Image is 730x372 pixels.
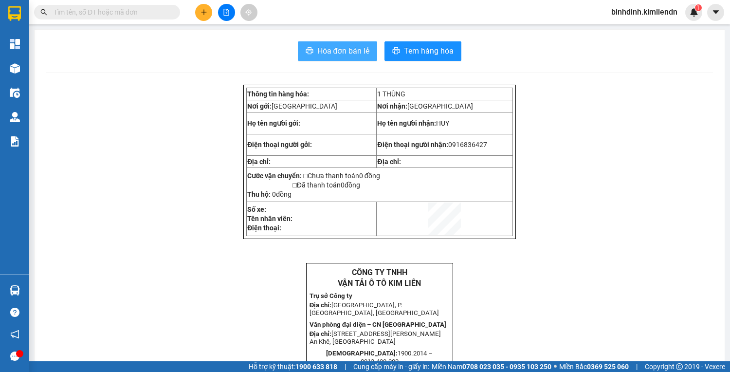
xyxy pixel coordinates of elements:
[317,45,370,57] span: Hóa đơn bán lẻ
[247,119,300,127] strong: Họ tên người gởi:
[690,8,698,17] img: icon-new-feature
[377,141,448,149] strong: Điện thoại người nhận:
[195,4,212,21] button: plus
[310,301,332,309] strong: Địa chỉ:
[201,9,207,16] span: plus
[310,330,441,345] span: [STREET_ADDRESS][PERSON_NAME] An Khê, [GEOGRAPHIC_DATA]
[404,45,454,57] span: Tem hàng hóa
[298,41,378,61] button: printerHóa đơn bán lẻ
[247,90,309,98] strong: Thông tin hàng hóa:
[10,136,20,147] img: solution-icon
[310,292,352,299] strong: Trụ sở Công ty
[636,361,638,372] span: |
[303,172,307,180] span: □
[352,268,407,277] strong: CÔNG TY TNHH
[247,141,312,149] strong: Điện thoại người gởi:
[10,63,20,74] img: warehouse-icon
[297,181,360,189] span: Đã thanh toán đồng
[353,361,429,372] span: Cung cấp máy in - giấy in:
[10,285,20,296] img: warehouse-icon
[359,172,380,180] span: 0 đồng
[377,102,407,110] strong: Nơi nhận:
[448,141,487,149] span: 0916836427
[292,181,296,189] span: □
[392,47,400,56] span: printer
[676,363,683,370] span: copyright
[377,119,436,127] strong: Họ tên người nhận:
[240,4,257,21] button: aim
[554,365,557,369] span: ⚪️
[695,4,702,11] sup: 1
[384,41,461,61] button: printerTem hàng hóa
[587,363,629,371] strong: 0369 525 060
[10,308,19,317] span: question-circle
[295,363,337,371] strong: 1900 633 818
[462,363,551,371] strong: 0708 023 035 - 0935 103 250
[707,4,724,21] button: caret-down
[272,190,276,198] span: 0
[249,361,337,372] span: Hỗ trợ kỹ thuật:
[712,8,720,17] span: caret-down
[247,102,272,110] strong: Nơi gởi:
[310,330,332,337] strong: Địa chỉ:
[10,112,20,122] img: warehouse-icon
[10,330,19,339] span: notification
[247,158,271,166] strong: Địa chỉ:
[308,172,380,180] span: Chưa thanh toán
[54,7,168,18] input: Tìm tên, số ĐT hoặc mã đơn
[407,102,473,110] span: [GEOGRAPHIC_DATA]
[10,352,19,361] span: message
[432,361,551,372] span: Miền Nam
[8,6,21,21] img: logo-vxr
[559,361,629,372] span: Miền Bắc
[306,47,313,56] span: printer
[10,39,20,49] img: dashboard-icon
[696,4,700,11] span: 1
[341,181,345,189] span: 0
[247,224,281,232] strong: Điện thoại:
[247,205,266,213] strong: Số xe:
[247,190,271,198] strong: Thu hộ:
[245,9,252,16] span: aim
[218,4,235,21] button: file-add
[310,301,439,316] span: [GEOGRAPHIC_DATA], P. [GEOGRAPHIC_DATA], [GEOGRAPHIC_DATA]
[436,119,449,127] span: HUY
[377,158,401,166] strong: Địa chỉ:
[345,361,346,372] span: |
[383,90,405,98] span: THÙNG
[326,350,398,357] strong: [DEMOGRAPHIC_DATA]:
[310,321,446,328] strong: Văn phòng đại diện – CN [GEOGRAPHIC_DATA]
[271,190,292,198] span: đồng
[40,9,47,16] span: search
[338,279,421,288] strong: VẬN TẢI Ô TÔ KIM LIÊN
[247,172,302,180] strong: Cước vận chuyển:
[223,9,230,16] span: file-add
[247,215,292,223] strong: Tên nhân viên:
[377,90,381,98] span: 1
[603,6,685,18] span: binhdinh.kimliendn
[10,88,20,98] img: warehouse-icon
[272,102,337,110] span: [GEOGRAPHIC_DATA]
